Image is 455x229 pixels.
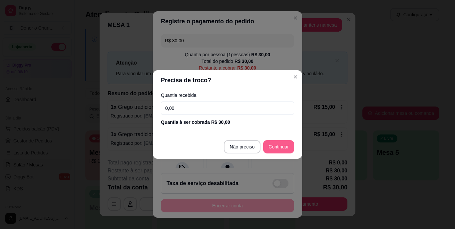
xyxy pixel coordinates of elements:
[224,140,261,153] button: Não preciso
[263,140,294,153] button: Continuar
[290,72,301,82] button: Close
[161,93,294,98] label: Quantia recebida
[161,119,294,125] div: Quantia à ser cobrada R$ 30,00
[153,70,302,90] header: Precisa de troco?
